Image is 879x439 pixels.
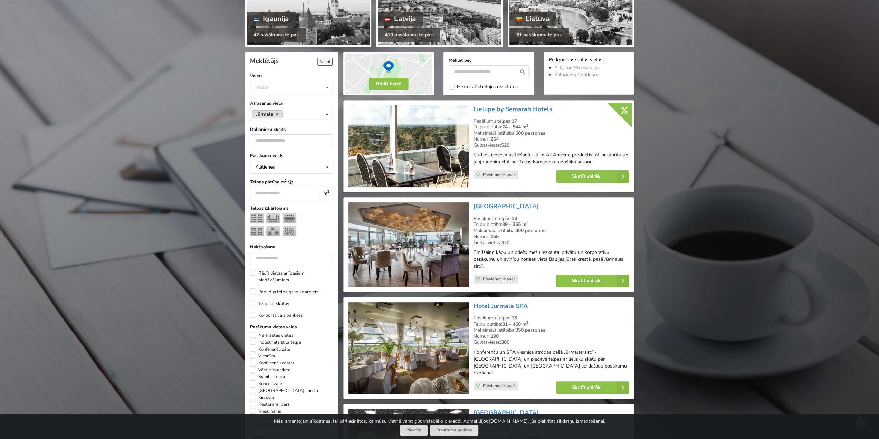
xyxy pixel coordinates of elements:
label: Restorāns, bārs [250,401,290,408]
div: Numuri: [474,333,629,340]
span: Pievienot izlasei [483,383,515,389]
img: Viesnīca | Jūrmala | Hotel Jūrmala SPA [348,302,468,394]
strong: 380 [501,339,509,345]
a: Skatīt vairāk [556,275,629,287]
div: Maksimālā ietilpība: [474,228,629,234]
label: Telpas izkārtojums [250,205,333,212]
div: Pēdējās apskatītās vietas: [549,57,629,64]
label: Meklēt atfiltrētajos rezultātos [449,84,517,90]
label: Konferenču zāle [250,346,290,353]
div: Valsts [255,84,269,90]
label: Atrašanās vieta [250,100,333,107]
div: Klātienes [255,165,275,170]
img: Teātris [250,213,264,223]
span: Pievienot izlasei [483,172,515,178]
div: Gultasvietas: [474,142,629,149]
strong: 39 - 355 m [502,221,528,228]
div: Telpu platība: [474,124,629,130]
div: Maksimālā ietilpība: [474,130,629,136]
label: Kinozāle [250,394,275,401]
label: Pasākuma veids [250,152,333,159]
label: Meklēt pēc [449,57,529,64]
div: Maksimālā ietilpība: [474,327,629,333]
a: Skatīt vairāk [556,381,629,394]
strong: 13 [512,215,517,222]
p: Rudens iedvesmas tikšanās Jūrmalā! Apvieno produktivitāti ar atpūtu un ļauj rudenim kļūt par Tava... [474,152,629,165]
img: U-Veids [266,213,280,223]
label: [GEOGRAPHIC_DATA], muiža [250,387,318,394]
p: Konferenču un SPA viesnīca atrodas pašā Jūrmalas sirdī - [GEOGRAPHIC_DATA] un piedāvā telpas ar l... [474,349,629,376]
img: Sapulce [283,213,296,223]
strong: 600 personas [515,130,545,136]
div: Pasākumu telpas: [474,118,629,124]
strong: 31 - 450 m [502,321,528,327]
label: Dalībnieku skaits [250,126,333,133]
img: Klase [250,226,264,236]
label: Viesu nams [250,408,281,415]
div: Numuri: [474,233,629,240]
img: Rādīt kartē [343,52,434,95]
label: Telpas platība m [250,179,333,185]
sup: 2 [526,123,528,128]
span: Pievienot izlasei [483,276,515,282]
sup: 2 [526,320,528,325]
a: Skatīt vairāk [556,170,629,183]
label: Vēsturiska vieta [250,366,290,373]
a: [GEOGRAPHIC_DATA] [474,409,539,417]
div: Telpu platība: [474,221,629,228]
label: Korporatīvais bankets [250,312,303,319]
img: Viesnīca | Jūrmala | Lielupe by Semarah Hotels [348,105,468,188]
a: Privātuma politika [430,425,478,436]
div: Telpu platība: [474,321,629,327]
a: Lielupe by Semarah Hotels [474,105,552,113]
a: K. K. fon Stricka villa [554,65,599,71]
div: m [319,187,333,200]
div: Igaunija [247,12,296,26]
img: Viesnīca | Jūrmala | Baltic Beach Hotel & SPA [348,202,468,287]
a: Kalnciema Rezidence [554,71,599,78]
span: Notīrīt [317,58,333,66]
a: Hotel Jūrmala SPA [474,302,528,310]
img: Bankets [266,226,280,236]
strong: 300 personas [515,227,545,234]
strong: 350 personas [515,327,545,333]
div: 31 pasākumu telpas [509,28,569,42]
label: Papildus telpa grupu darbiem [250,288,319,295]
div: Gultasvietas: [474,240,629,246]
label: Telpa ar skatuvi [250,300,290,307]
strong: 320 [501,239,509,246]
label: Viesnīca [250,353,275,360]
div: 42 pasākumu telpas [247,28,306,42]
button: Piekrītu [400,425,428,436]
a: [GEOGRAPHIC_DATA] [474,202,539,210]
strong: 17 [512,118,517,124]
strong: 13 [512,315,517,321]
div: 419 pasākumu telpas [378,28,440,42]
div: Latvija [378,12,423,26]
div: Numuri: [474,136,629,142]
strong: 165 [490,233,499,240]
a: Jūrmala [252,110,283,118]
label: Rādīt vietas ar īpašiem piedāvājumiem [250,270,333,284]
div: Pasākumu telpas: [474,216,629,222]
div: Gultasvietas: [474,339,629,345]
label: Pasākuma vietas veids [250,324,333,331]
strong: 264 [490,136,499,142]
sup: 2 [285,178,287,183]
label: Svinību telpa [250,373,285,380]
sup: 2 [327,189,329,194]
label: Nakšņošana [250,244,333,250]
button: Rādīt kartē [369,78,409,90]
strong: 528 [501,142,509,149]
span: Meklētājs [250,57,279,65]
div: Pasākumu telpas: [474,315,629,321]
sup: 2 [526,220,528,226]
strong: 24 - 544 m [502,124,528,130]
strong: 190 [490,333,499,340]
p: Smilšaino kāpu un priežu mežu ieskauta, privātu un korporatīvu pasākumu un svinību norises vieta ... [474,249,629,270]
label: Konferenču centrs [250,360,294,366]
label: Valsts [250,73,333,79]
